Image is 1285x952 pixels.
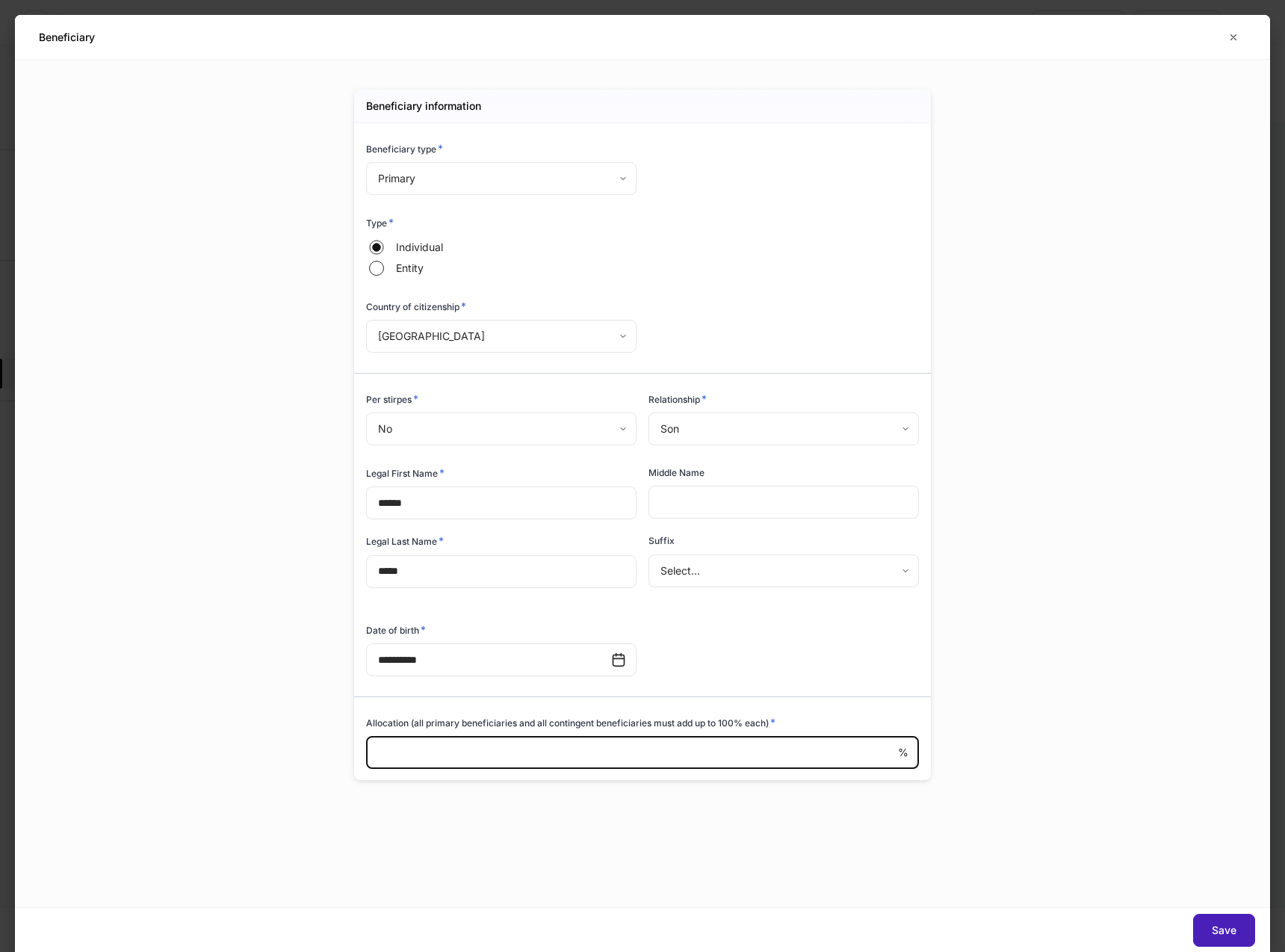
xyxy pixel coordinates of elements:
div: No [366,412,636,445]
h6: Beneficiary type [366,141,443,156]
span: Entity [396,261,424,276]
div: % [366,736,919,769]
div: [GEOGRAPHIC_DATA] [366,320,636,353]
button: Save [1193,914,1255,947]
h6: Legal First Name [366,466,445,480]
div: Primary [366,162,636,195]
h5: Beneficiary [39,30,95,45]
h6: Suffix [648,534,675,548]
span: Individual [396,240,443,255]
h6: Date of birth [366,622,426,637]
div: Select... [648,554,918,587]
h5: Beneficiary information [366,99,481,114]
h6: Relationship [648,392,707,407]
h6: Middle Name [648,466,705,480]
div: Save [1212,925,1236,936]
h6: Country of citizenship [366,299,466,314]
h6: Legal Last Name [366,534,444,548]
h6: Per stirpes [366,392,418,407]
h6: Allocation (all primary beneficiaries and all contingent beneficiaries must add up to 100% each) [366,715,775,730]
h6: Type [366,215,394,230]
div: Son [648,412,918,445]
